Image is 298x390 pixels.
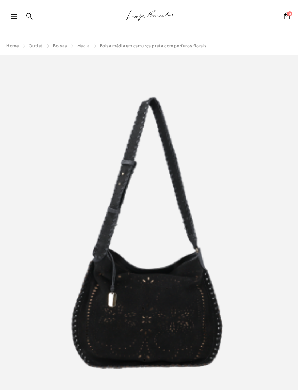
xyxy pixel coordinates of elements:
a: Home [6,43,19,48]
a: Média [77,43,90,48]
span: BOLSA MÉDIA EM CAMURÇA PRETA COM PERFUROS FLORAIS [100,43,207,48]
a: Outlet [29,43,43,48]
button: 0 [282,12,292,22]
span: 0 [287,11,292,16]
a: Bolsas [53,43,67,48]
